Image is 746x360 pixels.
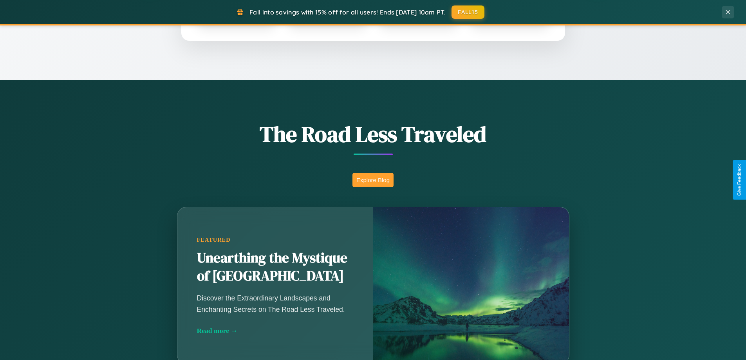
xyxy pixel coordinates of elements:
button: Explore Blog [352,173,394,187]
h2: Unearthing the Mystique of [GEOGRAPHIC_DATA] [197,249,354,285]
span: Fall into savings with 15% off for all users! Ends [DATE] 10am PT. [249,8,446,16]
div: Read more → [197,327,354,335]
div: Give Feedback [737,164,742,196]
div: Featured [197,237,354,243]
h1: The Road Less Traveled [138,119,608,149]
p: Discover the Extraordinary Landscapes and Enchanting Secrets on The Road Less Traveled. [197,293,354,315]
button: FALL15 [452,5,484,19]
